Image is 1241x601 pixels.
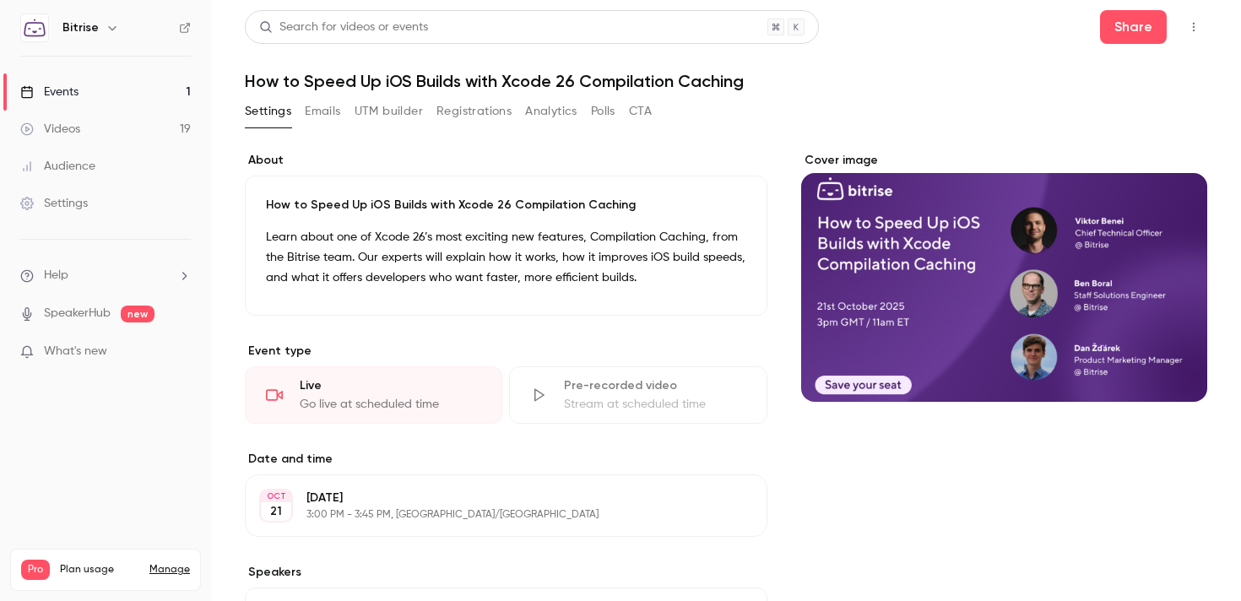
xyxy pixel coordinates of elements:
a: SpeakerHub [44,305,111,322]
label: Speakers [245,564,767,581]
img: Bitrise [21,14,48,41]
div: Events [20,84,79,100]
div: Settings [20,195,88,212]
button: Registrations [436,98,512,125]
h6: Bitrise [62,19,99,36]
span: Plan usage [60,563,139,577]
p: Event type [245,343,767,360]
button: Polls [591,98,615,125]
div: Pre-recorded video [564,377,745,394]
button: UTM builder [355,98,423,125]
p: 3:00 PM - 3:45 PM, [GEOGRAPHIC_DATA]/[GEOGRAPHIC_DATA] [306,508,678,522]
div: Videos [20,121,80,138]
button: CTA [629,98,652,125]
button: Share [1100,10,1167,44]
div: Live [300,377,481,394]
p: How to Speed Up iOS Builds with Xcode 26 Compilation Caching [266,197,746,214]
iframe: Noticeable Trigger [171,344,191,360]
label: Cover image [801,152,1207,169]
button: Emails [305,98,340,125]
div: OCT [261,490,291,502]
span: Pro [21,560,50,580]
div: Search for videos or events [259,19,428,36]
div: Go live at scheduled time [300,396,481,413]
div: LiveGo live at scheduled time [245,366,502,424]
span: Help [44,267,68,284]
p: 21 [270,503,282,520]
li: help-dropdown-opener [20,267,191,284]
p: [DATE] [306,490,678,506]
label: About [245,152,767,169]
button: Settings [245,98,291,125]
h1: How to Speed Up iOS Builds with Xcode 26 Compilation Caching [245,71,1207,91]
section: Cover image [801,152,1207,402]
div: Stream at scheduled time [564,396,745,413]
button: Analytics [525,98,577,125]
div: Audience [20,158,95,175]
span: new [121,306,154,322]
a: Manage [149,563,190,577]
label: Date and time [245,451,767,468]
div: Pre-recorded videoStream at scheduled time [509,366,767,424]
span: What's new [44,343,107,360]
p: Learn about one of Xcode 26’s most exciting new features, Compilation Caching, from the Bitrise t... [266,227,746,288]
